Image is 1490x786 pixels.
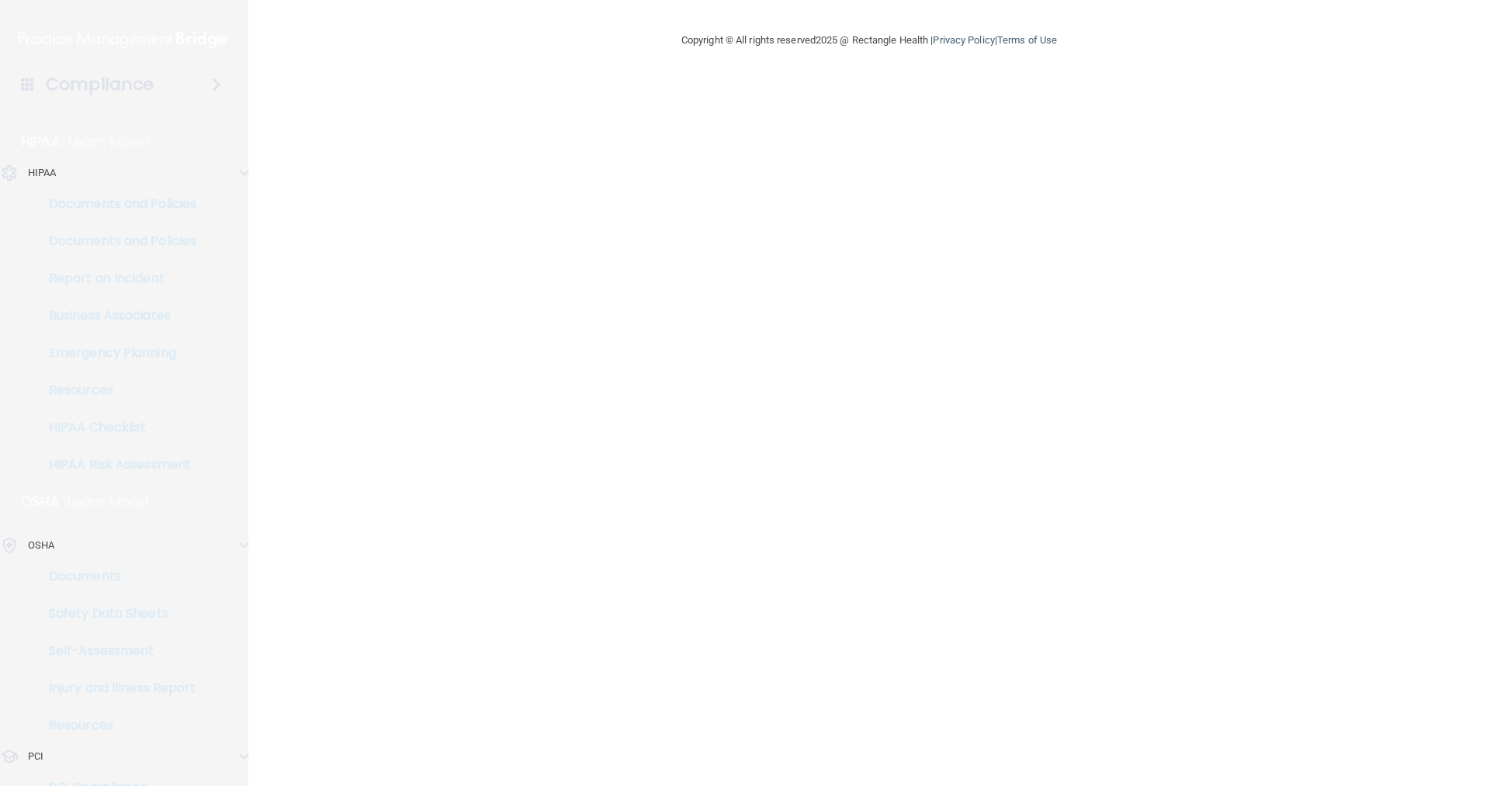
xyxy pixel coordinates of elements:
[68,133,151,151] p: Learn More!
[10,234,222,249] p: Documents and Policies
[10,569,222,584] p: Documents
[10,383,222,398] p: Resources
[10,308,222,324] p: Business Associates
[10,606,222,622] p: Safety Data Sheets
[997,34,1057,46] a: Terms of Use
[28,164,57,182] p: HIPAA
[10,680,222,696] p: Injury and Illness Report
[28,747,43,766] p: PCI
[21,133,61,151] p: HIPAA
[10,718,222,733] p: Resources
[586,16,1152,65] div: Copyright © All rights reserved 2025 @ Rectangle Health | |
[10,271,222,286] p: Report an Incident
[68,493,150,511] p: Learn More!
[10,196,222,212] p: Documents and Policies
[28,536,54,555] p: OSHA
[10,457,222,473] p: HIPAA Risk Assessment
[10,420,222,435] p: HIPAA Checklist
[10,345,222,361] p: Emergency Planning
[10,643,222,659] p: Self-Assessment
[21,493,60,511] p: OSHA
[19,24,230,55] img: PMB logo
[46,74,154,95] h4: Compliance
[933,34,994,46] a: Privacy Policy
